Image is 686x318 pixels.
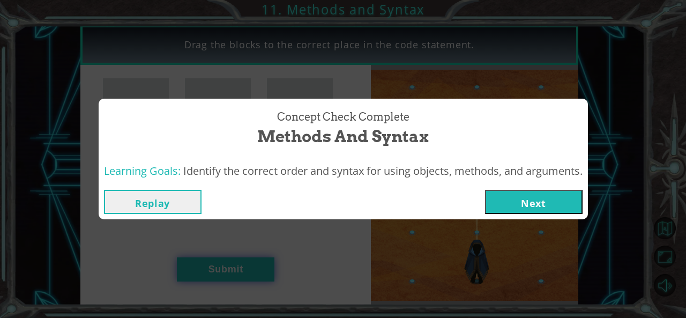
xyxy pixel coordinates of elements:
span: Learning Goals: [104,164,181,178]
span: Identify the correct order and syntax for using objects, methods, and arguments. [183,164,583,178]
span: Methods and Syntax [257,125,429,148]
button: Replay [104,190,202,214]
span: Concept Check Complete [277,109,409,125]
button: Next [485,190,583,214]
